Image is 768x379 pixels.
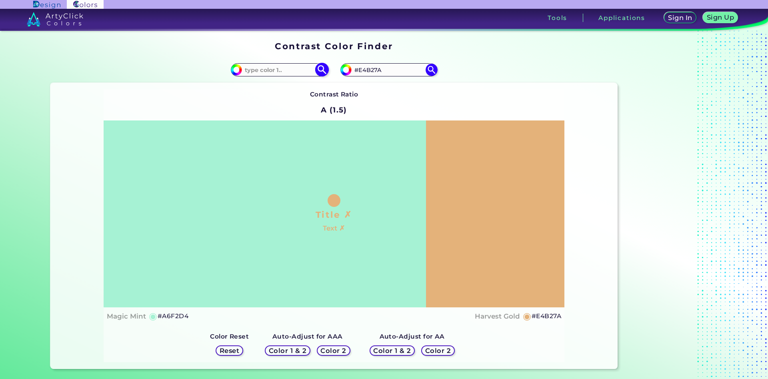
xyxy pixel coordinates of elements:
h4: Magic Mint [107,311,146,322]
img: ArtyClick Design logo [33,1,60,8]
h5: Reset [220,347,238,353]
h5: Sign Up [708,14,733,20]
h5: #A6F2D4 [158,311,188,321]
h5: #E4B27A [532,311,561,321]
a: Sign Up [704,13,736,23]
strong: Auto-Adjust for AAA [272,333,343,340]
input: type color 1.. [242,64,316,75]
h1: Title ✗ [316,209,352,221]
h5: ◉ [149,311,158,321]
h2: A (1.5) [317,101,350,119]
h5: Color 2 [322,347,345,353]
h5: Color 2 [426,347,450,353]
strong: Auto-Adjust for AA [380,333,445,340]
h3: Tools [548,15,567,21]
input: type color 2.. [352,64,426,75]
strong: Contrast Ratio [310,90,358,98]
h5: Color 1 & 2 [375,347,409,353]
img: icon search [315,63,329,77]
strong: Color Reset [210,333,249,340]
h5: ◉ [523,311,532,321]
h4: Text ✗ [323,223,345,234]
h3: Applications [598,15,645,21]
a: Sign In [666,13,695,23]
h5: Color 1 & 2 [271,347,305,353]
h5: Sign In [669,15,691,21]
img: logo_artyclick_colors_white.svg [27,12,83,26]
h1: Contrast Color Finder [275,40,393,52]
h4: Harvest Gold [475,311,520,322]
img: icon search [426,64,438,76]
